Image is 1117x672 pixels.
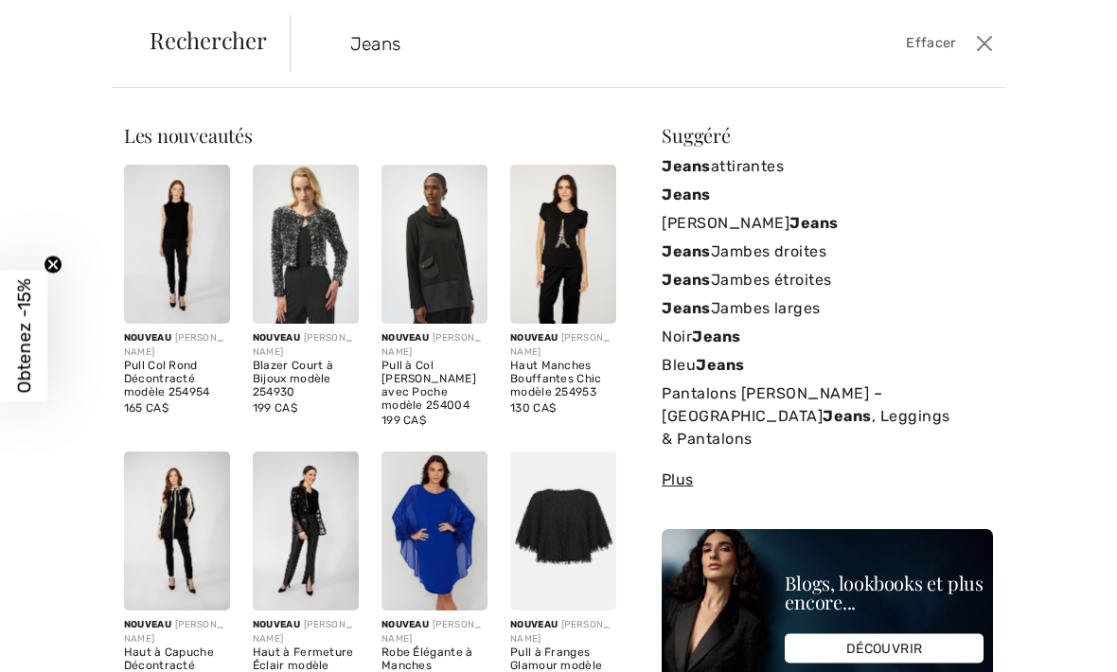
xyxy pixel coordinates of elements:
[662,294,993,323] a: JeansJambes larges
[789,214,838,232] strong: Jeans
[381,331,488,360] div: [PERSON_NAME]
[662,209,993,238] a: [PERSON_NAME]Jeans
[662,186,710,203] strong: Jeans
[124,619,171,630] span: Nouveau
[510,618,616,646] div: [PERSON_NAME]
[510,451,616,610] img: Pull à Franges Glamour modèle 254105. Black
[662,469,993,491] div: Plus
[510,360,616,398] div: Haut Manches Bouffantes Chic modèle 254953
[253,619,300,630] span: Nouveau
[906,33,955,54] span: Effacer
[662,242,710,260] strong: Jeans
[124,360,230,398] div: Pull Col Rond Décontracté modèle 254954
[381,414,426,427] span: 199 CA$
[823,407,871,425] strong: Jeans
[124,332,171,344] span: Nouveau
[510,165,616,324] img: Haut Manches Bouffantes Chic modèle 254953. Black
[44,13,81,30] span: Aide
[253,618,359,646] div: [PERSON_NAME]
[381,165,488,324] img: Pull à Col Bénitier avec Poche modèle 254004. Black
[13,279,35,394] span: Obtenez -15%
[662,266,993,294] a: JeansJambes étroites
[150,28,267,51] span: Rechercher
[662,380,993,453] a: Pantalons [PERSON_NAME] – [GEOGRAPHIC_DATA]Jeans, Leggings & Pantalons
[124,451,230,610] img: Haut à Capuche Décontracté modèle 254915. Black/Champagne
[662,126,993,145] div: Suggéré
[253,451,359,610] img: Haut à Fermeture Éclair modèle 253852. Black
[253,165,359,324] img: Blazer Court à Bijoux modèle 254930. Black/Silver
[124,618,230,646] div: [PERSON_NAME]
[785,574,984,611] div: Blogs, lookbooks et plus encore...
[124,401,168,415] span: 165 CA$
[662,152,993,181] a: Jeansattirantes
[662,181,993,209] a: Jeans
[253,331,359,360] div: [PERSON_NAME]
[124,165,230,324] img: Pull Col Rond Décontracté modèle 254954. Black
[253,332,300,344] span: Nouveau
[253,360,359,398] div: Blazer Court à Bijoux modèle 254930
[662,238,993,266] a: JeansJambes droites
[336,15,812,72] input: TAPER POUR RECHERCHER
[44,256,62,274] button: Close teaser
[124,122,253,148] span: Les nouveautés
[510,401,556,415] span: 130 CA$
[253,401,297,415] span: 199 CA$
[510,331,616,360] div: [PERSON_NAME]
[124,331,230,360] div: [PERSON_NAME]
[785,634,984,663] div: DÉCOUVRIR
[381,332,429,344] span: Nouveau
[692,327,740,345] strong: Jeans
[381,451,488,610] img: Robe Élégante à Manches Bouffantes modèle 254186. Midnight Blue
[510,619,558,630] span: Nouveau
[381,619,429,630] span: Nouveau
[662,271,710,289] strong: Jeans
[662,299,710,317] strong: Jeans
[510,332,558,344] span: Nouveau
[696,356,744,374] strong: Jeans
[971,28,998,59] button: Ferme
[381,360,488,412] div: Pull à Col [PERSON_NAME] avec Poche modèle 254004
[381,618,488,646] div: [PERSON_NAME]
[662,351,993,380] a: BleuJeans
[662,157,710,175] strong: Jeans
[662,323,993,351] a: NoirJeans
